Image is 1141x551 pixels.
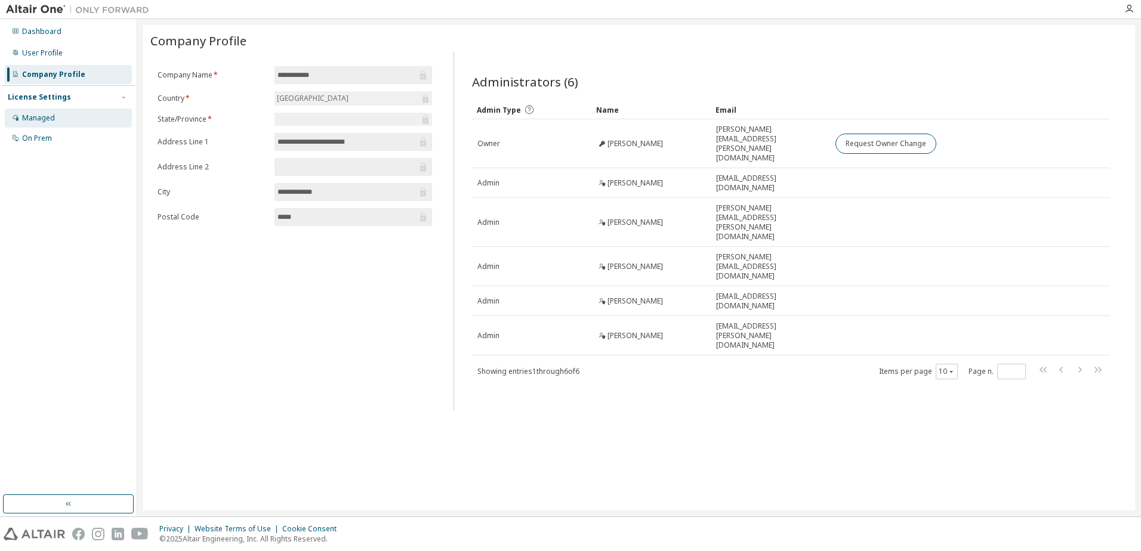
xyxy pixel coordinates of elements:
[22,134,52,143] div: On Prem
[22,70,85,79] div: Company Profile
[131,528,149,540] img: youtube.svg
[112,528,124,540] img: linkedin.svg
[150,32,246,49] span: Company Profile
[4,528,65,540] img: altair_logo.svg
[477,218,499,227] span: Admin
[158,212,267,222] label: Postal Code
[607,262,663,271] span: [PERSON_NAME]
[22,113,55,123] div: Managed
[6,4,155,16] img: Altair One
[477,366,579,376] span: Showing entries 1 through 6 of 6
[158,114,267,124] label: State/Province
[716,174,825,193] span: [EMAIL_ADDRESS][DOMAIN_NAME]
[477,139,500,148] span: Owner
[607,296,663,306] span: [PERSON_NAME]
[282,524,344,534] div: Cookie Consent
[596,100,706,119] div: Name
[158,187,267,197] label: City
[477,105,521,115] span: Admin Type
[879,364,958,379] span: Items per page
[607,178,663,188] span: [PERSON_NAME]
[716,292,825,311] span: [EMAIL_ADDRESS][DOMAIN_NAME]
[92,528,104,540] img: instagram.svg
[477,331,499,340] span: Admin
[477,178,499,188] span: Admin
[158,137,267,147] label: Address Line 1
[716,321,825,350] span: [EMAIL_ADDRESS][PERSON_NAME][DOMAIN_NAME]
[969,364,1026,379] span: Page n.
[275,91,432,106] div: [GEOGRAPHIC_DATA]
[716,125,825,163] span: [PERSON_NAME][EMAIL_ADDRESS][PERSON_NAME][DOMAIN_NAME]
[472,73,578,90] span: Administrators (6)
[158,70,267,80] label: Company Name
[22,27,61,36] div: Dashboard
[477,262,499,271] span: Admin
[72,528,85,540] img: facebook.svg
[159,524,195,534] div: Privacy
[22,48,63,58] div: User Profile
[607,218,663,227] span: [PERSON_NAME]
[158,94,267,103] label: Country
[939,367,955,376] button: 10
[716,203,825,242] span: [PERSON_NAME][EMAIL_ADDRESS][PERSON_NAME][DOMAIN_NAME]
[158,162,267,172] label: Address Line 2
[195,524,282,534] div: Website Terms of Use
[8,92,71,102] div: License Settings
[607,331,663,340] span: [PERSON_NAME]
[477,296,499,306] span: Admin
[159,534,344,544] p: © 2025 Altair Engineering, Inc. All Rights Reserved.
[835,134,936,154] button: Request Owner Change
[716,100,825,119] div: Email
[716,252,825,281] span: [PERSON_NAME][EMAIL_ADDRESS][DOMAIN_NAME]
[275,92,350,105] div: [GEOGRAPHIC_DATA]
[607,139,663,148] span: [PERSON_NAME]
